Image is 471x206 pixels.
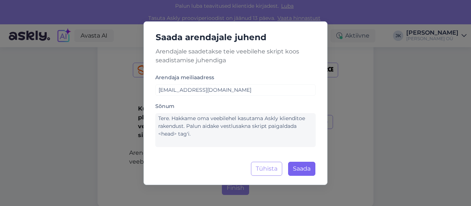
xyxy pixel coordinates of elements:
input: john@example.com [155,84,316,96]
label: Sõnum [155,102,174,110]
textarea: Tere. Hakkame oma veebilehel kasutama Askly klienditoe rakendust. Palun aidake vestlusakna skript... [155,113,316,147]
p: Arendajale saadetakse teie veebilehe skript koos seadistamise juhendiga [150,47,321,65]
h5: Saada arendajale juhend [150,31,321,44]
button: Saada [288,162,315,176]
button: Tühista [251,162,282,176]
label: Arendaja meiliaadress [155,74,214,81]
